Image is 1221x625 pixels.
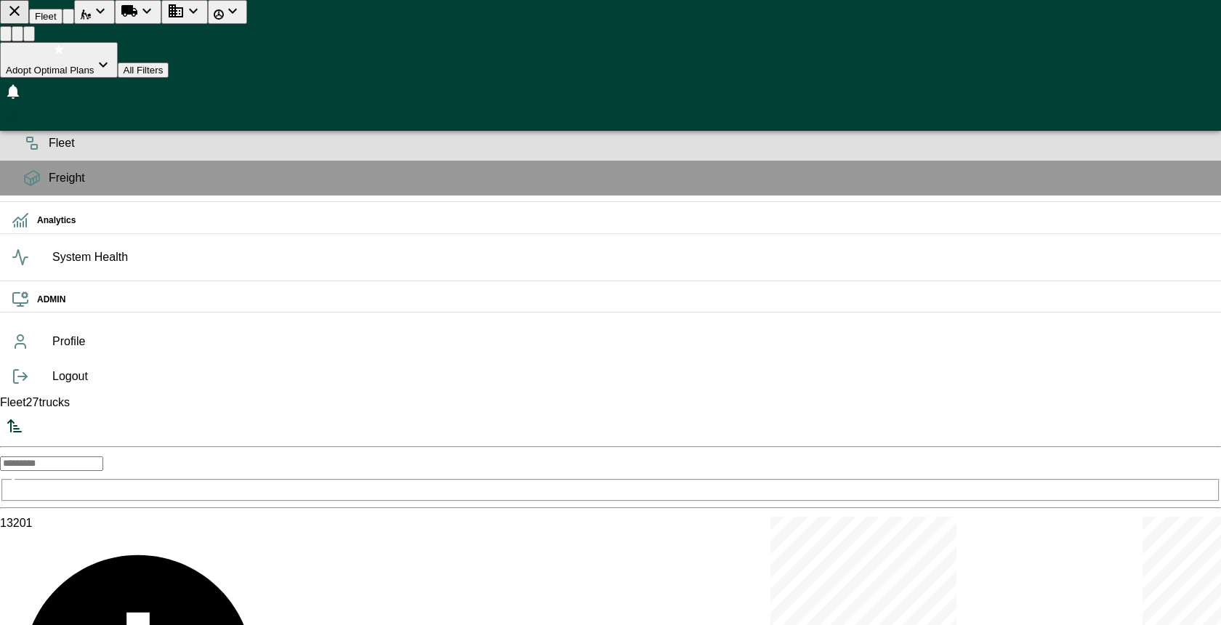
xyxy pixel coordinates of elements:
[12,26,23,41] button: medium
[118,62,169,78] button: All Filters
[49,134,1209,152] span: Fleet
[26,396,39,408] span: 27
[4,109,22,126] svg: Preferences
[52,333,1209,350] span: Profile
[29,9,63,24] button: menu
[49,169,1209,187] span: Freight
[37,214,1209,227] h6: Analytics
[23,26,35,41] button: high
[52,249,1209,266] span: System Health
[6,65,94,76] span: Adopt Optimal Plans
[37,293,1209,307] h6: ADMIN
[26,396,70,408] span: trucks
[52,368,1209,385] span: Logout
